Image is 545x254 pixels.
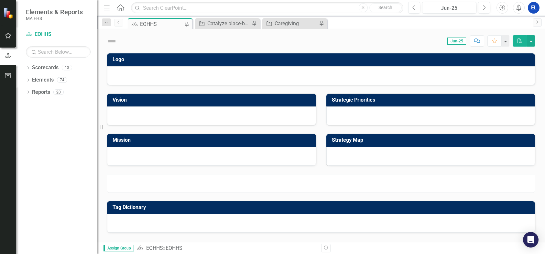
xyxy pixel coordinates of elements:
h3: Strategic Priorities [332,97,532,103]
span: Search [378,5,392,10]
span: Assign Group [104,245,134,251]
div: Open Intercom Messenger [523,232,539,248]
span: Jun-25 [447,38,466,45]
div: 20 [53,89,64,95]
a: EOHHS [26,31,91,38]
h3: Strategy Map [332,137,532,143]
div: Jun-25 [424,4,474,12]
input: Search ClearPoint... [131,2,403,14]
a: Catalyze place-based health equity strategy [197,19,250,28]
span: Elements & Reports [26,8,83,16]
a: Caregiving [264,19,317,28]
h3: Logo [113,57,532,62]
h3: Tag Dictionary [113,204,532,210]
img: ClearPoint Strategy [3,7,15,18]
div: » [137,245,316,252]
div: EOHHS [166,245,182,251]
a: Reports [32,89,50,96]
h3: Mission [113,137,313,143]
div: Caregiving [275,19,317,28]
a: Elements [32,76,54,84]
h3: Vision [113,97,313,103]
input: Search Below... [26,46,91,58]
div: 74 [57,77,67,83]
div: 13 [62,65,72,71]
button: EL [528,2,540,14]
a: Scorecards [32,64,59,72]
small: MA EHS [26,16,83,21]
button: Jun-25 [422,2,477,14]
div: EOHHS [140,20,183,28]
a: EOHHS [146,245,163,251]
img: Not Defined [107,36,117,46]
button: Search [369,3,402,12]
div: Catalyze place-based health equity strategy [207,19,250,28]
